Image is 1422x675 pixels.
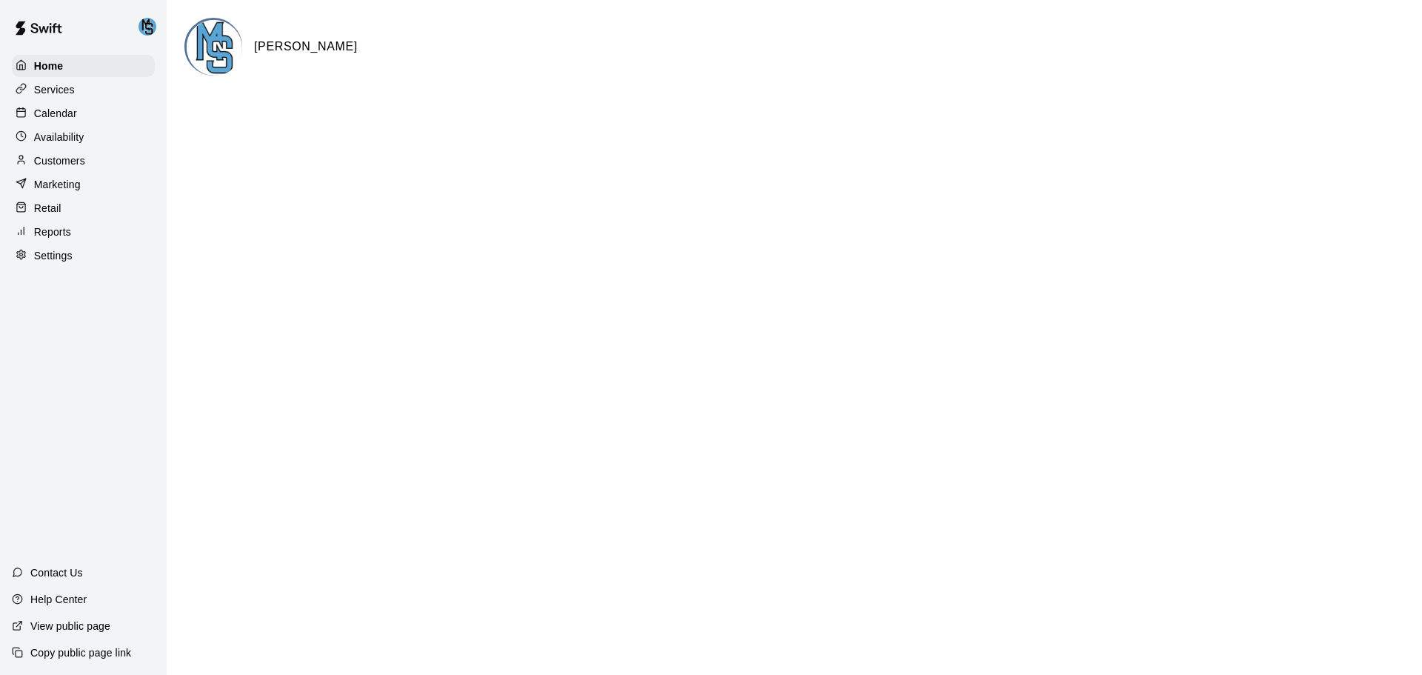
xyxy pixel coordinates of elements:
a: Retail [12,197,155,219]
p: View public page [30,619,110,634]
p: Copy public page link [30,645,131,660]
p: Retail [34,201,61,216]
img: MNS Facility Support [138,18,156,36]
h6: [PERSON_NAME] [254,37,358,56]
p: Services [34,82,75,97]
p: Help Center [30,592,87,607]
a: Home [12,55,155,77]
img: Mac N Seitz logo [187,20,242,76]
p: Calendar [34,106,77,121]
div: MNS Facility Support [136,12,167,41]
p: Contact Us [30,565,83,580]
p: Customers [34,153,85,168]
p: Availability [34,130,84,144]
a: Reports [12,221,155,243]
a: Settings [12,245,155,267]
p: Reports [34,225,71,239]
p: Marketing [34,177,81,192]
a: Calendar [12,102,155,124]
p: Settings [34,248,73,263]
a: Services [12,79,155,101]
a: Availability [12,126,155,148]
p: Home [34,59,64,73]
a: Marketing [12,173,155,196]
a: Customers [12,150,155,172]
